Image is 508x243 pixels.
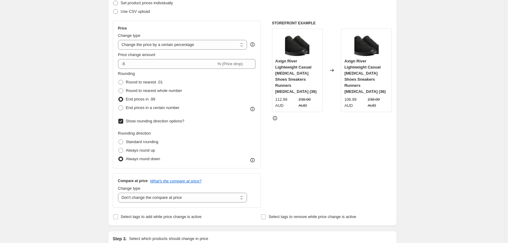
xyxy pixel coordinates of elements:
span: Change type [118,33,141,38]
span: Price change amount [118,52,155,57]
span: Always round up [126,148,155,153]
div: 112.99 AUD [275,97,296,109]
h3: Compare at price [118,178,148,183]
span: % (Price drop) [217,62,243,66]
span: Round to nearest .01 [126,80,163,84]
span: End prices in a certain number [126,105,179,110]
h2: Step 3. [113,236,127,242]
span: Axign River Lightweight Casual [MEDICAL_DATA] Shoes Sneakers Runners [MEDICAL_DATA] (36) [344,59,386,94]
span: Change type [118,186,141,191]
span: Always round down [126,157,160,161]
h3: Price [118,26,127,31]
span: Standard rounding [126,139,158,144]
span: Set product prices individually [121,1,173,5]
strike: 238.00 AUD [298,97,319,109]
div: 106.99 AUD [344,97,365,109]
strike: 238.00 AUD [368,97,389,109]
button: What's the compare at price? [150,179,202,183]
img: AX00105_c612b154-86fe-4195-b873-5ceb9f6a05cd_80x.png [354,32,379,56]
h6: STOREFRONT EXAMPLE [272,21,392,26]
span: Select tags to remove while price change is active [269,214,356,219]
span: Select tags to add while price change is active [121,214,202,219]
span: Axign River Lightweight Casual [MEDICAL_DATA] Shoes Sneakers Runners [MEDICAL_DATA] (36) [275,59,317,94]
span: Show rounding direction options? [126,119,184,123]
div: help [249,41,256,48]
span: Rounding [118,71,135,76]
img: AX00105_c612b154-86fe-4195-b873-5ceb9f6a05cd_80x.png [285,32,309,56]
span: Rounding direction [118,131,151,136]
input: -15 [118,59,216,69]
span: End prices in .99 [126,97,155,101]
p: Select which products should change in price [129,236,208,242]
span: Round to nearest whole number [126,88,182,93]
span: Use CSV upload [121,9,150,14]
